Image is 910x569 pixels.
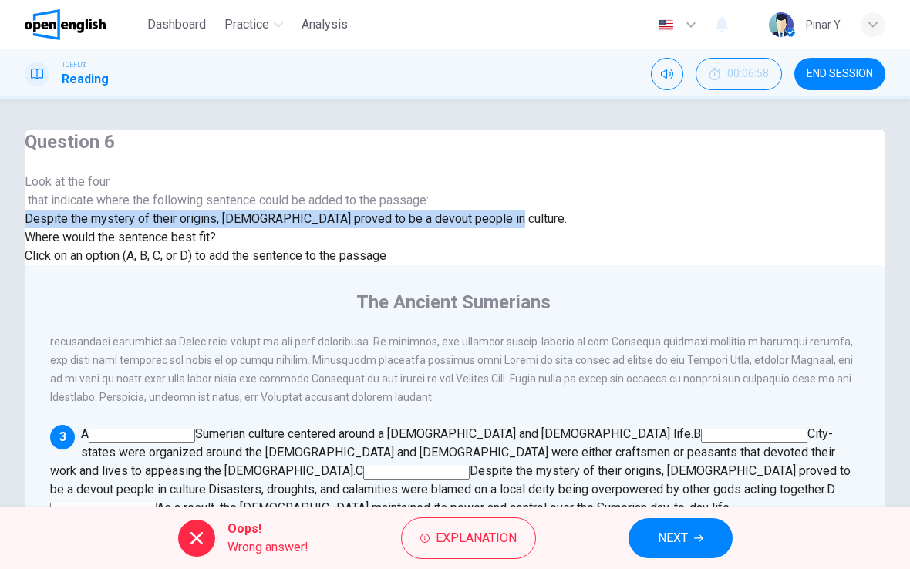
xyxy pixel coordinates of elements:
[157,500,732,515] span: As a result, the [DEMOGRAPHIC_DATA] maintained its power and control over the Sumerian day-to-day...
[696,58,782,90] button: 00:06:58
[436,527,517,549] span: Explanation
[25,211,567,226] span: Despite the mystery of their origins, [DEMOGRAPHIC_DATA] proved to be a devout people in culture.
[295,11,354,39] button: Analysis
[141,11,212,39] button: Dashboard
[806,15,842,34] div: Pınar Y.
[356,290,551,315] h4: The Ancient Sumerians
[25,248,386,263] span: Click on an option (A, B, C, or D) to add the sentence to the passage
[807,68,873,80] span: END SESSION
[769,12,794,37] img: Profile picture
[50,426,835,478] span: City-states were organized around the [DEMOGRAPHIC_DATA] and [DEMOGRAPHIC_DATA] were either craft...
[629,518,733,558] button: NEXT
[218,11,289,39] button: Practice
[651,58,683,90] div: Mute
[224,15,269,34] span: Practice
[147,15,206,34] span: Dashboard
[827,482,835,497] span: D
[25,230,219,244] span: Where would the sentence best fit?
[656,19,676,31] img: en
[81,426,89,441] span: A
[696,58,782,90] div: Hide
[401,517,536,559] button: Explanation
[794,58,885,90] button: END SESSION
[693,426,701,441] span: B
[25,9,141,40] a: OpenEnglish logo
[228,520,308,538] span: Oops!
[302,15,348,34] span: Analysis
[62,70,109,89] h1: Reading
[62,59,86,70] span: TOEFL®
[25,130,567,154] h4: Question 6
[25,173,567,210] span: Look at the four that indicate where the following sentence could be added to the passage:
[195,426,693,441] span: Sumerian culture centered around a [DEMOGRAPHIC_DATA] and [DEMOGRAPHIC_DATA] life.
[727,68,769,80] span: 00:06:58
[228,538,308,557] span: Wrong answer!
[356,463,363,478] span: C
[658,527,688,549] span: NEXT
[25,9,106,40] img: OpenEnglish logo
[208,482,827,497] span: Disasters, droughts, and calamities were blamed on a local deity being overpowered by other gods ...
[50,425,75,449] div: 3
